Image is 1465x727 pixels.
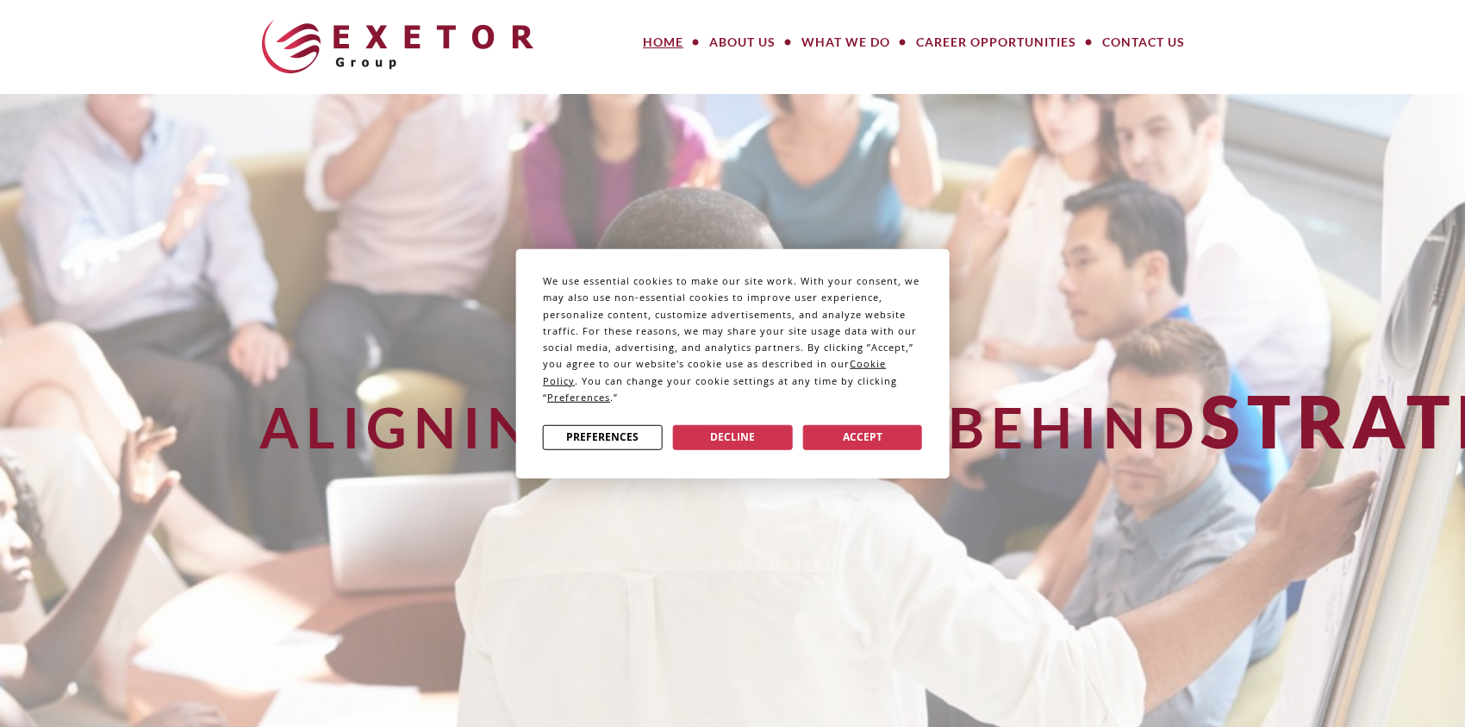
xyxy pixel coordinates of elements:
button: Preferences [543,424,663,449]
span: Preferences [547,391,610,404]
div: Cookie Consent Prompt [516,248,950,479]
div: We use essential cookies to make our site work. With your consent, we may also use non-essential ... [543,273,922,405]
button: Accept [802,424,922,449]
button: Decline [673,424,793,449]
